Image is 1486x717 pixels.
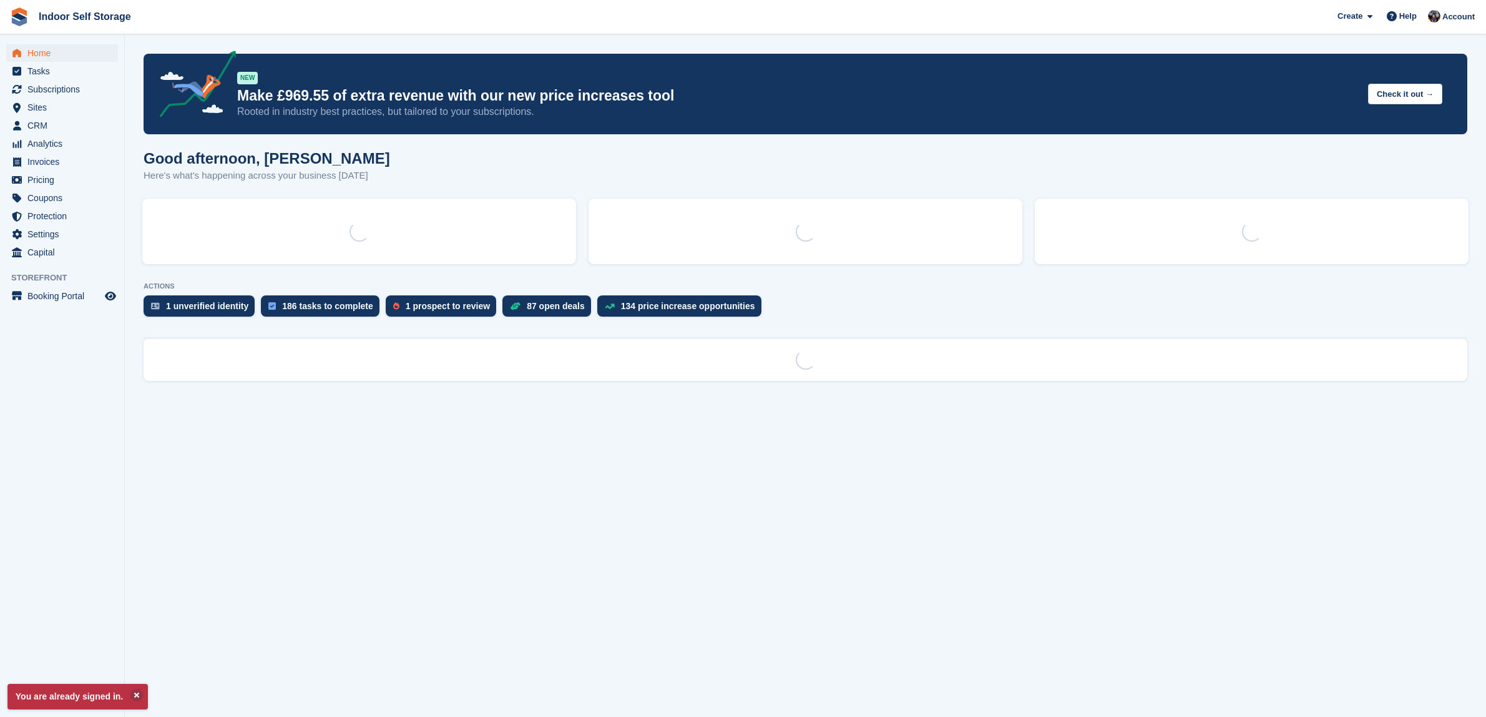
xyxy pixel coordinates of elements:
img: verify_identity-adf6edd0f0f0b5bbfe63781bf79b02c33cf7c696d77639b501bdc392416b5a36.svg [151,302,160,310]
div: 134 price increase opportunities [621,301,755,311]
span: Subscriptions [27,81,102,98]
img: stora-icon-8386f47178a22dfd0bd8f6a31ec36ba5ce8667c1dd55bd0f319d3a0aa187defe.svg [10,7,29,26]
div: 186 tasks to complete [282,301,373,311]
a: menu [6,117,118,134]
div: 1 unverified identity [166,301,248,311]
a: menu [6,189,118,207]
a: Indoor Self Storage [34,6,136,27]
a: menu [6,81,118,98]
span: Account [1442,11,1475,23]
img: task-75834270c22a3079a89374b754ae025e5fb1db73e45f91037f5363f120a921f8.svg [268,302,276,310]
div: NEW [237,72,258,84]
img: price-adjustments-announcement-icon-8257ccfd72463d97f412b2fc003d46551f7dbcb40ab6d574587a9cd5c0d94... [149,51,237,122]
div: 87 open deals [527,301,585,311]
a: menu [6,171,118,189]
img: deal-1b604bf984904fb50ccaf53a9ad4b4a5d6e5aea283cecdc64d6e3604feb123c2.svg [510,302,521,310]
a: menu [6,225,118,243]
span: Protection [27,207,102,225]
a: 134 price increase opportunities [597,295,768,323]
span: Capital [27,244,102,261]
a: 1 prospect to review [386,295,502,323]
span: Pricing [27,171,102,189]
span: CRM [27,117,102,134]
img: prospect-51fa495bee0391a8d652442698ab0144808aea92771e9ea1ae160a38d050c398.svg [393,302,399,310]
a: menu [6,62,118,80]
span: Home [27,44,102,62]
span: Create [1337,10,1362,22]
a: menu [6,153,118,171]
img: Sandra Pomeroy [1428,10,1440,22]
div: 1 prospect to review [406,301,490,311]
a: 1 unverified identity [144,295,261,323]
a: menu [6,44,118,62]
a: Preview store [103,289,118,304]
span: Storefront [11,272,124,284]
p: ACTIONS [144,282,1467,290]
img: price_increase_opportunities-93ffe204e8149a01c8c9dc8f82e8f89637d9d84a8eef4429ea346261dce0b2c0.svg [605,304,615,309]
p: Rooted in industry best practices, but tailored to your subscriptions. [237,105,1358,119]
a: menu [6,135,118,152]
span: Booking Portal [27,287,102,305]
a: 87 open deals [502,295,597,323]
span: Analytics [27,135,102,152]
p: Make £969.55 of extra revenue with our new price increases tool [237,87,1358,105]
span: Settings [27,225,102,243]
span: Coupons [27,189,102,207]
span: Tasks [27,62,102,80]
a: menu [6,287,118,305]
p: You are already signed in. [7,684,148,710]
span: Invoices [27,153,102,171]
h1: Good afternoon, [PERSON_NAME] [144,150,390,167]
a: menu [6,207,118,225]
a: menu [6,244,118,261]
span: Help [1399,10,1417,22]
button: Check it out → [1368,84,1442,104]
a: 186 tasks to complete [261,295,386,323]
p: Here's what's happening across your business [DATE] [144,169,390,183]
a: menu [6,99,118,116]
span: Sites [27,99,102,116]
